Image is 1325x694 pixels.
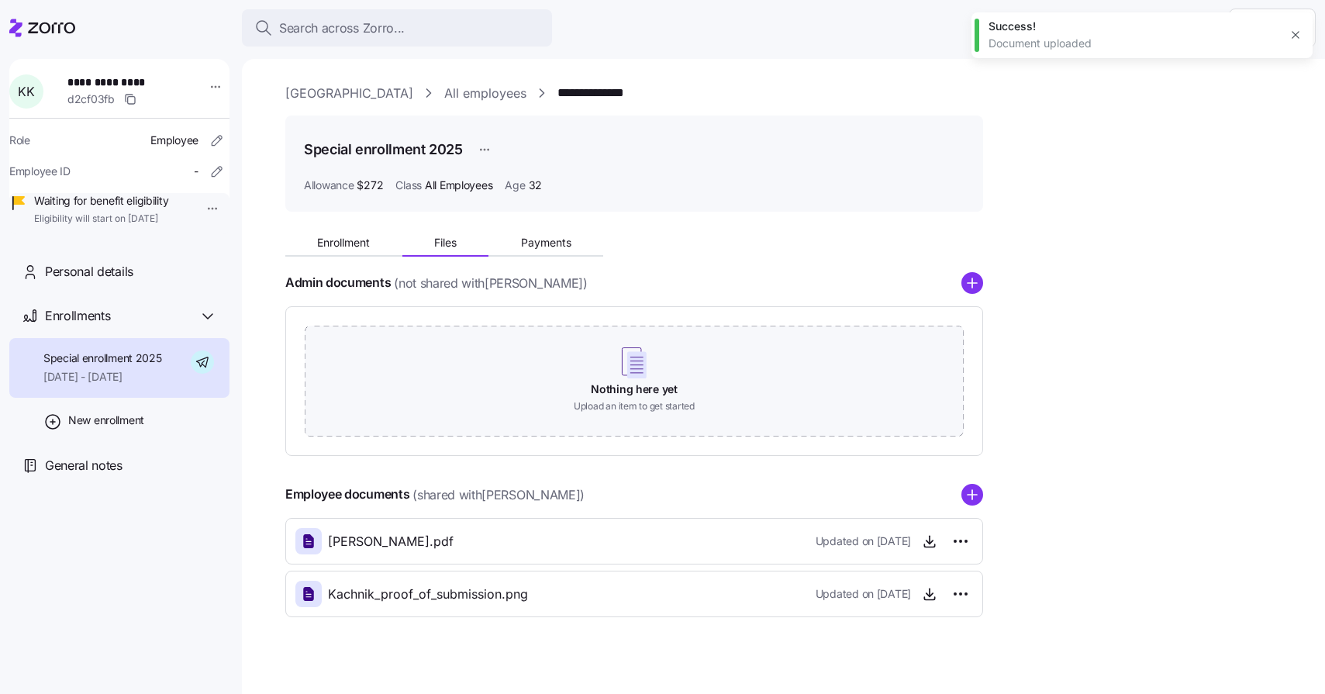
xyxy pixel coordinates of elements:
span: Enrollments [45,306,110,326]
span: [PERSON_NAME].pdf [328,532,454,551]
span: - [194,164,198,179]
span: Kachnik_proof_of_submission.png [328,585,528,604]
a: [GEOGRAPHIC_DATA] [285,84,413,103]
span: Role [9,133,30,148]
span: Class [395,178,422,193]
svg: add icon [961,272,983,294]
span: 32 [529,178,542,193]
span: Waiting for benefit eligibility [34,193,168,209]
span: Files [434,237,457,248]
span: Employee [150,133,198,148]
span: d2cf03fb [67,91,115,107]
span: K K [18,85,34,98]
span: New enrollment [68,413,144,428]
span: Employee ID [9,164,71,179]
span: Payments [521,237,571,248]
span: Enrollment [317,237,370,248]
div: Document uploaded [989,36,1278,51]
span: Search across Zorro... [279,19,405,38]
h4: Admin documents [285,274,391,292]
span: Eligibility will start on [DATE] [34,212,168,226]
span: (not shared with [PERSON_NAME] ) [394,274,587,293]
span: (shared with [PERSON_NAME] ) [412,485,585,505]
button: Search across Zorro... [242,9,552,47]
svg: add icon [961,484,983,506]
a: All employees [444,84,526,103]
span: All Employees [425,178,492,193]
h4: Employee documents [285,485,409,503]
span: [DATE] - [DATE] [43,369,162,385]
span: General notes [45,456,122,475]
span: $272 [357,178,383,193]
span: Personal details [45,262,133,281]
h1: Special enrollment 2025 [304,140,463,159]
span: Allowance [304,178,354,193]
span: Special enrollment 2025 [43,350,162,366]
span: Age [505,178,525,193]
span: Updated on [DATE] [816,586,911,602]
span: Updated on [DATE] [816,533,911,549]
div: Success! [989,19,1278,34]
